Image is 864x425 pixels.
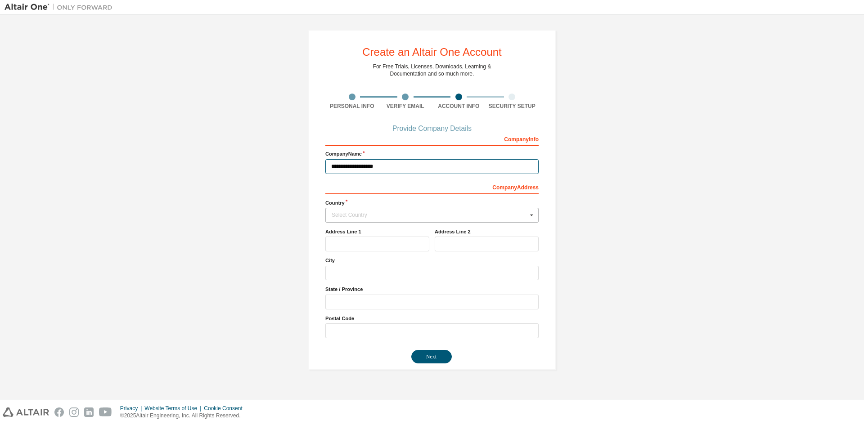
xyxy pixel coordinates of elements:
[362,47,502,58] div: Create an Altair One Account
[325,286,539,293] label: State / Province
[379,103,432,110] div: Verify Email
[325,257,539,264] label: City
[3,407,49,417] img: altair_logo.svg
[432,103,486,110] div: Account Info
[4,3,117,12] img: Altair One
[325,131,539,146] div: Company Info
[54,407,64,417] img: facebook.svg
[325,315,539,322] label: Postal Code
[325,199,539,206] label: Country
[435,228,539,235] label: Address Line 2
[411,350,452,363] button: Next
[99,407,112,417] img: youtube.svg
[325,150,539,157] label: Company Name
[373,63,491,77] div: For Free Trials, Licenses, Downloads, Learning & Documentation and so much more.
[204,405,247,412] div: Cookie Consent
[325,103,379,110] div: Personal Info
[325,179,539,194] div: Company Address
[84,407,94,417] img: linkedin.svg
[325,126,539,131] div: Provide Company Details
[325,228,429,235] label: Address Line 1
[332,212,527,218] div: Select Country
[144,405,204,412] div: Website Terms of Use
[120,405,144,412] div: Privacy
[120,412,248,420] p: © 2025 Altair Engineering, Inc. All Rights Reserved.
[486,103,539,110] div: Security Setup
[69,407,79,417] img: instagram.svg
